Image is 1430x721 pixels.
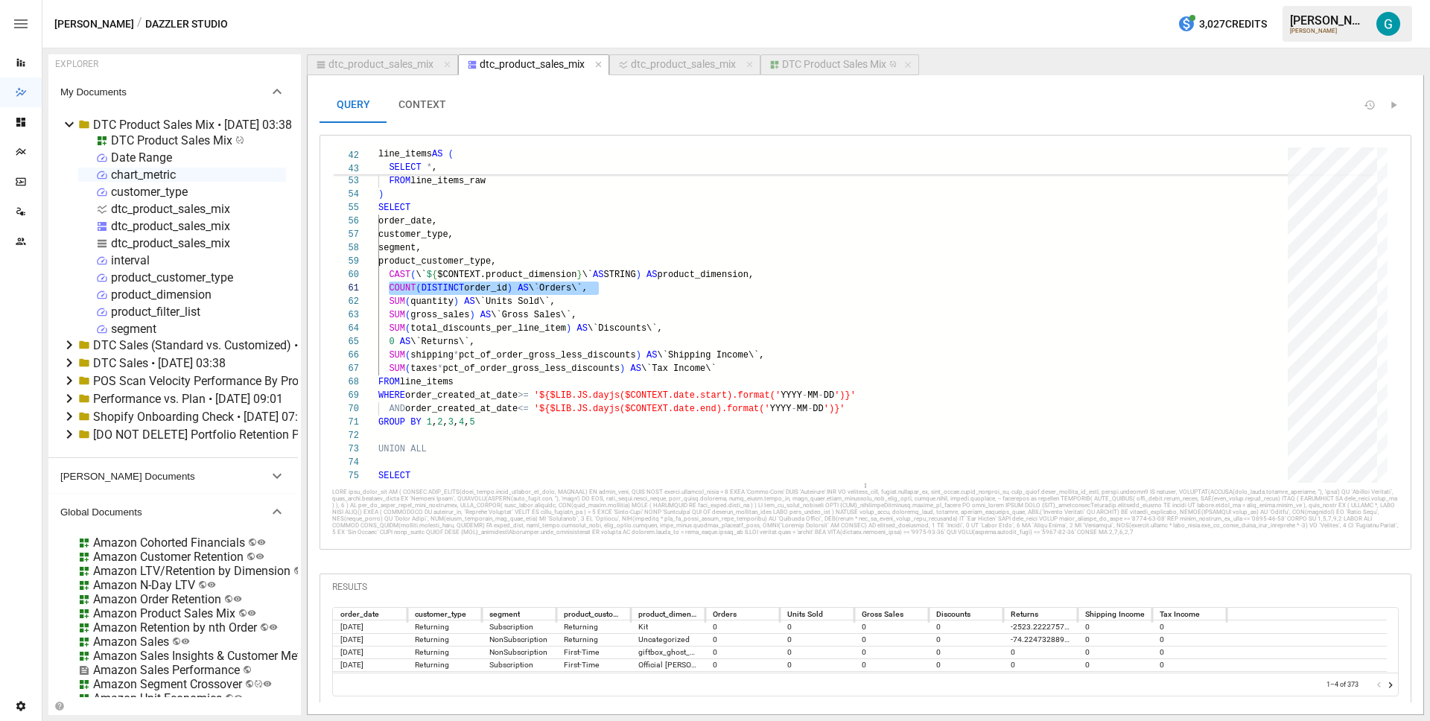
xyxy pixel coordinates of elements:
[332,456,359,469] div: 74
[332,489,1399,536] div: LORE ipsu_dolor_sit AM ( CONSEC ADIP_ELITS(doei_tempo.incid_utlabor_et_dolo, MAGNAAL) EN admin_ve...
[480,310,491,320] span: AS
[405,363,410,374] span: (
[427,417,432,428] span: 1
[1160,609,1200,619] div: Tax Income
[432,417,437,428] span: ,
[410,323,566,334] span: total_discounts_per_line_item
[603,270,635,280] span: STRING
[378,256,496,267] span: product_customer_type,
[389,310,405,320] span: SUM
[93,536,245,550] div: Amazon Cohorted Financials
[459,417,464,428] span: 4
[807,404,813,414] span: -
[1078,646,1152,658] div: 0
[834,390,856,401] span: ')}'
[255,552,264,561] svg: Public
[534,390,781,401] span: '${$LIB.JS.dayjs($CONTEXT.date.start).format('
[641,363,716,374] span: \`Tax Income\`
[328,58,433,72] div: dtc_product_sales_mix
[862,609,903,619] div: Gross Sales
[378,417,405,428] span: GROUP
[1388,99,1399,111] button: Run Query
[111,236,230,250] div: dtc_product_sales_mix
[332,442,359,456] div: 73
[464,283,507,293] span: order_id
[566,323,571,334] span: )
[534,404,770,414] span: '${$LIB.JS.dayjs($CONTEXT.date.end).format('
[93,428,396,442] div: [DO NOT DELETE] Portfolio Retention Prediction Accuracy
[929,646,1003,658] div: 0
[389,337,394,347] span: 0
[332,469,359,483] div: 75
[410,310,469,320] span: gross_sales
[576,323,587,334] span: AS
[60,471,268,482] span: [PERSON_NAME] Documents
[631,633,705,646] div: Uncategorized
[60,506,268,518] span: Global Documents
[48,494,298,530] button: Global Documents
[332,349,359,362] div: 66
[93,118,292,132] div: DTC Product Sales Mix • [DATE] 03:38
[1085,609,1145,619] div: Shipping Income
[770,404,792,414] span: YYYY
[427,270,432,280] span: $
[400,377,454,387] span: line_items
[93,392,283,406] div: Performance vs. Plan • [DATE] 09:01
[111,202,230,216] div: dtc_product_sales_mix
[469,417,474,428] span: 5
[582,270,593,280] span: \`
[111,322,156,336] div: segment
[782,58,886,72] div: DTC Product Sales Mix
[111,150,172,165] div: Date Range
[332,149,359,162] span: 42
[111,305,200,319] div: product_filter_list
[1290,28,1367,34] div: [PERSON_NAME]
[593,270,603,280] span: AS
[55,59,98,69] div: EXPLORER
[48,74,298,109] button: My Documents
[332,335,359,349] div: 65
[263,679,272,688] svg: Public
[518,404,528,414] span: <=
[416,270,426,280] span: \`
[432,162,437,173] span: ,
[813,404,823,414] span: DD
[332,201,359,215] div: 55
[410,176,486,186] span: line_items_raw
[407,633,482,646] div: Returning
[389,162,421,173] span: SELECT
[1011,609,1038,619] div: Returns
[93,550,244,564] div: Amazon Customer Retention
[400,337,410,347] span: AS
[332,215,359,228] div: 56
[1367,3,1409,45] button: Gavin Acres
[93,606,235,620] div: Amazon Product Sales Mix
[482,658,556,671] div: Subscription
[111,219,230,233] div: dtc_product_sales_mix
[454,296,459,307] span: )
[936,609,970,619] div: Discounts
[556,633,631,646] div: Returning
[405,404,518,414] span: order_created_at_date
[378,444,405,454] span: UNION
[93,592,221,606] div: Amazon Order Retention
[93,374,399,388] div: POS Scan Velocity Performance By Product • [DATE] 07:57
[1078,658,1152,671] div: 0
[854,658,929,671] div: 0
[1385,679,1396,691] button: Go to next page
[705,646,780,658] div: 0
[233,594,242,603] svg: Public
[93,663,240,677] div: Amazon Sales Performance
[482,633,556,646] div: NonSubscription
[269,623,278,632] svg: Public
[378,390,405,401] span: WHERE
[475,296,556,307] span: \`Units Sold\`,
[54,15,134,34] button: [PERSON_NAME]
[333,646,407,658] div: 2025-01-01
[556,646,631,658] div: First-Time
[1078,633,1152,646] div: 0
[332,362,359,375] div: 67
[93,578,195,592] div: Amazon N-Day LTV
[518,283,528,293] span: AS
[432,270,437,280] span: {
